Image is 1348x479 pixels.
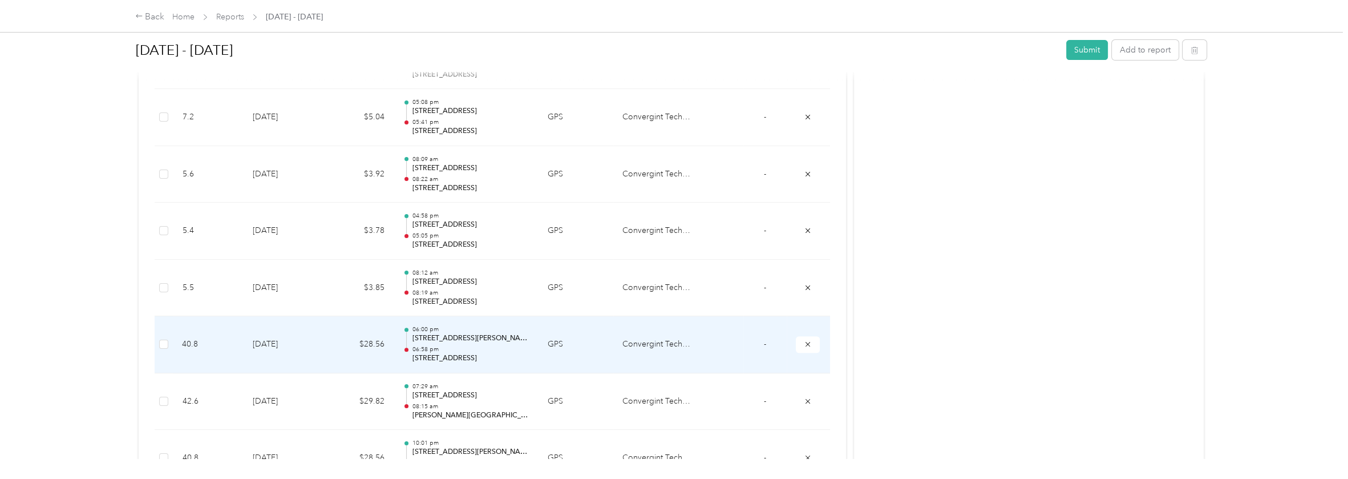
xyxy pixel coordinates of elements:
[325,373,394,430] td: $29.82
[539,89,614,146] td: GPS
[764,453,766,462] span: -
[244,316,325,373] td: [DATE]
[412,447,529,457] p: [STREET_ADDRESS][PERSON_NAME]
[539,316,614,373] td: GPS
[325,316,394,373] td: $28.56
[613,203,700,260] td: Convergint Technologies
[135,10,165,24] div: Back
[244,89,325,146] td: [DATE]
[412,402,529,410] p: 08:15 am
[412,333,529,344] p: [STREET_ADDRESS][PERSON_NAME]
[412,297,529,307] p: [STREET_ADDRESS]
[412,439,529,447] p: 10:01 pm
[412,118,529,126] p: 05:41 pm
[613,146,700,203] td: Convergint Technologies
[266,11,323,23] span: [DATE] - [DATE]
[412,106,529,116] p: [STREET_ADDRESS]
[1284,415,1348,479] iframe: Everlance-gr Chat Button Frame
[539,373,614,430] td: GPS
[412,220,529,230] p: [STREET_ADDRESS]
[172,12,195,22] a: Home
[173,260,244,317] td: 5.5
[412,410,529,421] p: [PERSON_NAME][GEOGRAPHIC_DATA][PERSON_NAME], [GEOGRAPHIC_DATA]
[613,373,700,430] td: Convergint Technologies
[173,203,244,260] td: 5.4
[764,339,766,349] span: -
[412,126,529,136] p: [STREET_ADDRESS]
[244,373,325,430] td: [DATE]
[173,373,244,430] td: 42.6
[173,89,244,146] td: 7.2
[412,163,529,174] p: [STREET_ADDRESS]
[613,260,700,317] td: Convergint Technologies
[136,37,1058,64] h1: Aug 1 - 31, 2025
[412,212,529,220] p: 04:58 pm
[412,155,529,163] p: 08:09 am
[325,260,394,317] td: $3.85
[244,146,325,203] td: [DATE]
[412,240,529,250] p: [STREET_ADDRESS]
[412,175,529,183] p: 08:22 am
[1066,40,1108,60] button: Submit
[1112,40,1179,60] button: Add to report
[412,325,529,333] p: 06:00 pm
[412,345,529,353] p: 06:58 pm
[539,203,614,260] td: GPS
[412,391,529,401] p: [STREET_ADDRESS]
[325,89,394,146] td: $5.04
[412,353,529,364] p: [STREET_ADDRESS]
[412,277,529,287] p: [STREET_ADDRESS]
[613,316,700,373] td: Convergint Technologies
[325,203,394,260] td: $3.78
[173,146,244,203] td: 5.6
[764,283,766,292] span: -
[412,383,529,391] p: 07:29 am
[539,146,614,203] td: GPS
[412,98,529,106] p: 05:08 pm
[412,232,529,240] p: 05:05 pm
[539,260,614,317] td: GPS
[412,289,529,297] p: 08:19 am
[764,112,766,122] span: -
[613,89,700,146] td: Convergint Technologies
[244,203,325,260] td: [DATE]
[325,146,394,203] td: $3.92
[764,226,766,235] span: -
[764,396,766,406] span: -
[412,269,529,277] p: 08:12 am
[764,169,766,179] span: -
[244,260,325,317] td: [DATE]
[412,183,529,194] p: [STREET_ADDRESS]
[216,12,244,22] a: Reports
[173,316,244,373] td: 40.8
